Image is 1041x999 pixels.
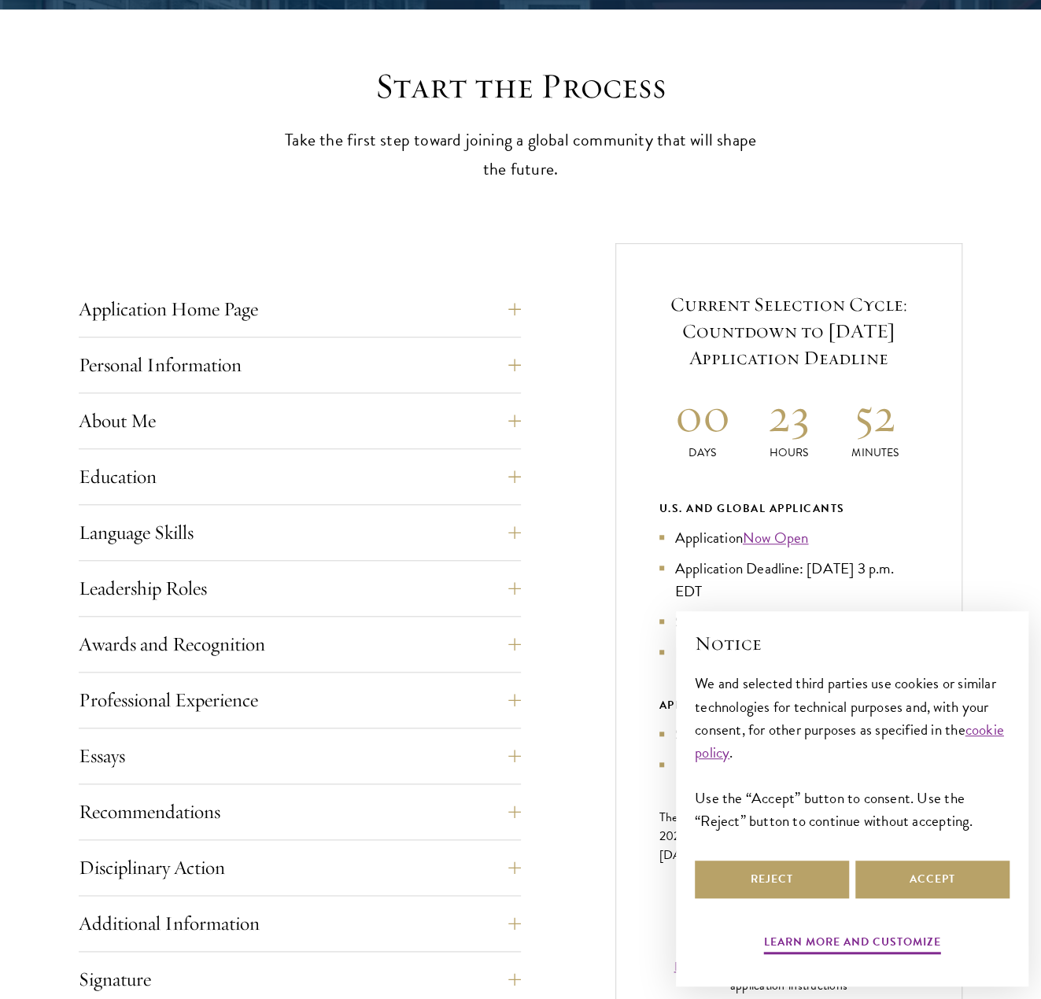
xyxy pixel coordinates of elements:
[659,557,919,603] li: Application Deadline: [DATE] 3 p.m. EDT
[743,526,809,549] a: Now Open
[659,499,919,518] div: U.S. and Global Applicants
[79,402,521,440] button: About Me
[695,672,1010,831] div: We and selected third parties use cookies or similar technologies for technical purposes and, wit...
[79,905,521,942] button: Additional Information
[659,827,888,864] span: to [DATE]
[855,861,1010,898] button: Accept
[659,385,746,444] h2: 00
[659,641,919,664] li: Program Begins: [DATE]
[79,514,521,551] button: Language Skills
[659,610,919,633] li: Selection Cycle: [DATE] – [DATE]
[79,960,521,998] button: Signature
[695,861,849,898] button: Reject
[659,444,746,461] p: Days
[79,793,521,831] button: Recommendations
[659,957,919,995] div: a print-friendly PDF version of the application instructions
[79,570,521,607] button: Leadership Roles
[79,290,521,328] button: Application Home Page
[659,695,919,715] div: APPLICANTS WITH CHINESE PASSPORTS
[745,385,832,444] h2: 23
[659,808,900,846] span: The U.S. and Global application for the class of 202
[659,291,919,371] h5: Current Selection Cycle: Countdown to [DATE] Application Deadline
[277,126,765,184] p: Take the first step toward joining a global community that will shape the future.
[659,754,919,776] li: Program Begins: [DATE]
[695,718,1004,764] a: cookie policy
[832,385,918,444] h2: 52
[79,849,521,887] button: Disciplinary Action
[277,65,765,109] h2: Start the Process
[832,444,918,461] p: Minutes
[745,444,832,461] p: Hours
[79,346,521,384] button: Personal Information
[659,526,919,549] li: Application
[695,630,1010,657] h2: Notice
[79,458,521,496] button: Education
[79,625,521,663] button: Awards and Recognition
[764,932,941,957] button: Learn more and customize
[79,737,521,775] button: Essays
[659,723,919,746] li: Selection Cycle: [DATE] – [DATE]
[79,681,521,719] button: Professional Experience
